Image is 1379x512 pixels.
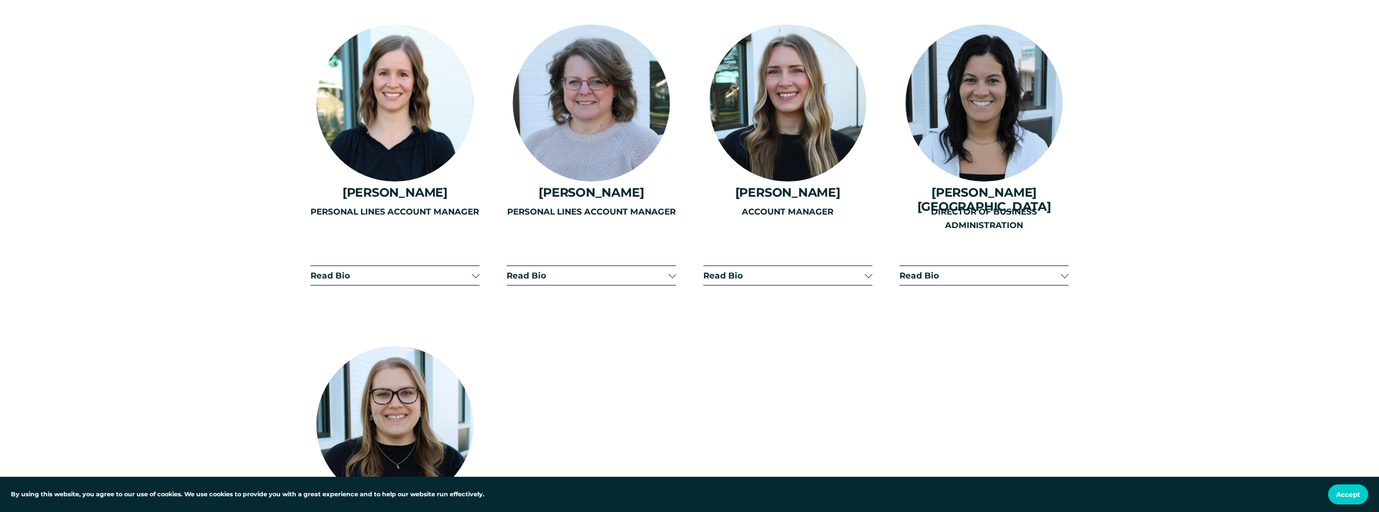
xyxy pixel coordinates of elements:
[310,185,480,199] h4: [PERSON_NAME]
[899,205,1069,232] p: DIRECTOR OF BUSINESS ADMINISTRATION
[310,205,480,219] p: PERSONAL LINES ACCOUNT MANAGER
[703,185,872,199] h4: [PERSON_NAME]
[507,205,676,219] p: PERSONAL LINES ACCOUNT MANAGER
[899,266,1069,285] button: Read Bio
[1336,490,1360,498] span: Accept
[11,490,484,500] p: By using this website, you agree to our use of cookies. We use cookies to provide you with a grea...
[507,185,676,199] h4: [PERSON_NAME]
[899,270,1061,281] span: Read Bio
[703,205,872,219] p: ACCOUNT MANAGER
[899,185,1069,213] h4: [PERSON_NAME][GEOGRAPHIC_DATA]
[1328,484,1368,504] button: Accept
